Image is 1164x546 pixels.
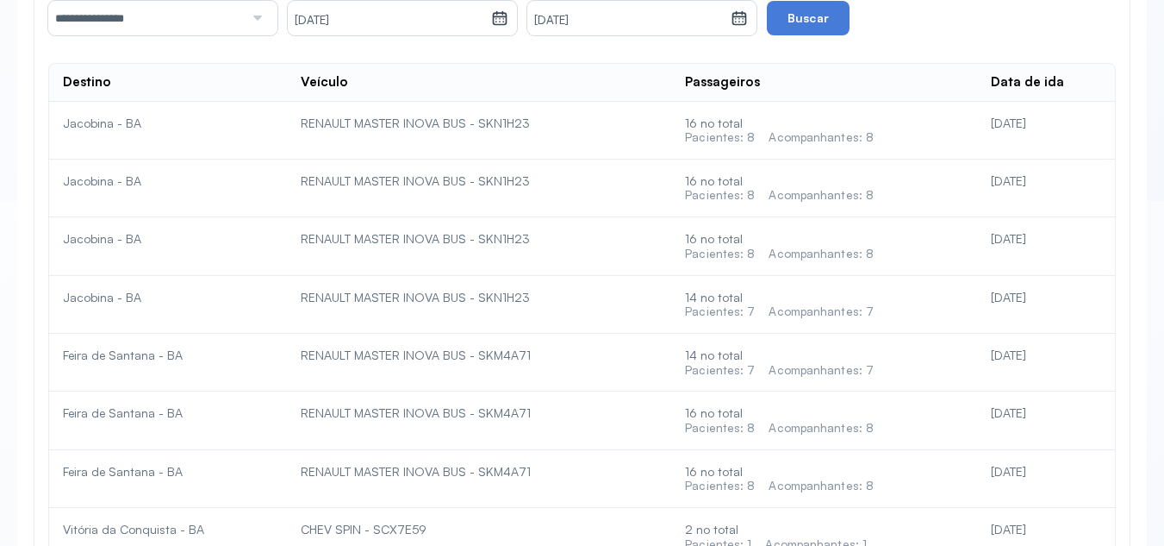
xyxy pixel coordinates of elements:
div: Feira de Santana - BA [63,464,273,480]
div: RENAULT MASTER INOVA BUS - SKN1H23 [301,290,657,305]
div: RENAULT MASTER INOVA BUS - SKN1H23 [301,173,657,189]
div: Passageiros [685,74,760,91]
div: [DATE] [991,231,1101,247]
div: RENAULT MASTER INOVA BUS - SKM4A71 [301,348,657,363]
div: CHEV SPIN - SCX7E59 [301,522,657,537]
div: 16 no total [685,231,963,260]
div: Jacobina - BA [63,116,273,131]
div: Destino [63,74,111,91]
div: Acompanhantes: 7 [769,363,874,378]
div: RENAULT MASTER INOVA BUS - SKN1H23 [301,231,657,247]
div: Acompanhantes: 7 [769,304,874,319]
button: Buscar [767,1,850,35]
div: Vitória da Conquista - BA [63,522,273,537]
div: Data de ida [991,74,1064,91]
div: [DATE] [991,348,1101,363]
div: Pacientes: 7 [685,363,755,378]
div: Jacobina - BA [63,231,273,247]
div: [DATE] [991,116,1101,131]
div: [DATE] [991,522,1101,537]
div: Jacobina - BA [63,290,273,305]
div: 14 no total [685,290,963,319]
div: RENAULT MASTER INOVA BUS - SKM4A71 [301,464,657,480]
div: Pacientes: 8 [685,479,755,493]
div: Jacobina - BA [63,173,273,189]
div: 14 no total [685,348,963,377]
div: Acompanhantes: 8 [769,247,874,261]
div: Acompanhantes: 8 [769,479,874,493]
div: Acompanhantes: 8 [769,130,874,145]
div: Acompanhantes: 8 [769,421,874,436]
div: Acompanhantes: 8 [769,188,874,203]
div: [DATE] [991,464,1101,480]
div: Pacientes: 8 [685,188,755,203]
div: RENAULT MASTER INOVA BUS - SKN1H23 [301,116,657,131]
div: Feira de Santana - BA [63,348,273,363]
div: Pacientes: 8 [685,130,755,145]
small: [DATE] [534,12,724,29]
div: RENAULT MASTER INOVA BUS - SKM4A71 [301,405,657,421]
div: Veículo [301,74,348,91]
div: Feira de Santana - BA [63,405,273,421]
div: Pacientes: 7 [685,304,755,319]
div: [DATE] [991,405,1101,421]
div: 16 no total [685,173,963,203]
div: [DATE] [991,173,1101,189]
small: [DATE] [295,12,484,29]
div: 16 no total [685,405,963,435]
div: 16 no total [685,116,963,145]
div: [DATE] [991,290,1101,305]
div: Pacientes: 8 [685,247,755,261]
div: Pacientes: 8 [685,421,755,436]
div: 16 no total [685,464,963,493]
